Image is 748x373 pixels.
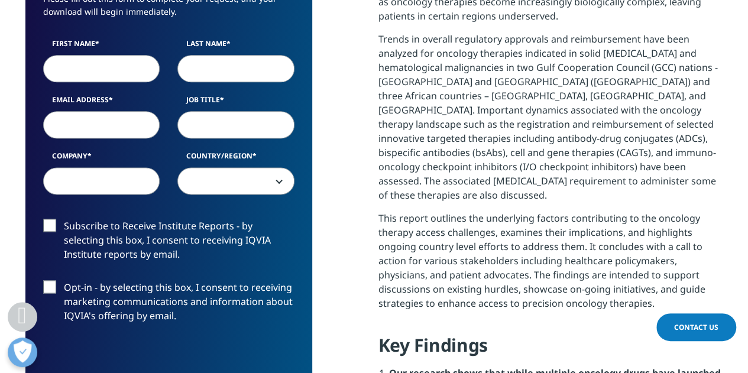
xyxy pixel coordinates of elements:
button: Open Preferences [8,338,37,367]
a: Contact Us [656,313,736,341]
label: Country/Region [177,151,294,167]
label: Email Address [43,95,160,111]
span: Contact Us [674,322,718,332]
p: This report outlines the underlying factors contributing to the oncology therapy access challenge... [378,211,723,319]
label: Opt-in - by selecting this box, I consent to receiving marketing communications and information a... [43,280,294,329]
h4: Key Findings [378,333,723,366]
label: Subscribe to Receive Institute Reports - by selecting this box, I consent to receiving IQVIA Inst... [43,219,294,268]
label: Last Name [177,38,294,55]
label: Company [43,151,160,167]
label: Job Title [177,95,294,111]
p: Trends in overall regulatory approvals and reimbursement have been analyzed for oncology therapie... [378,32,723,211]
label: First Name [43,38,160,55]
